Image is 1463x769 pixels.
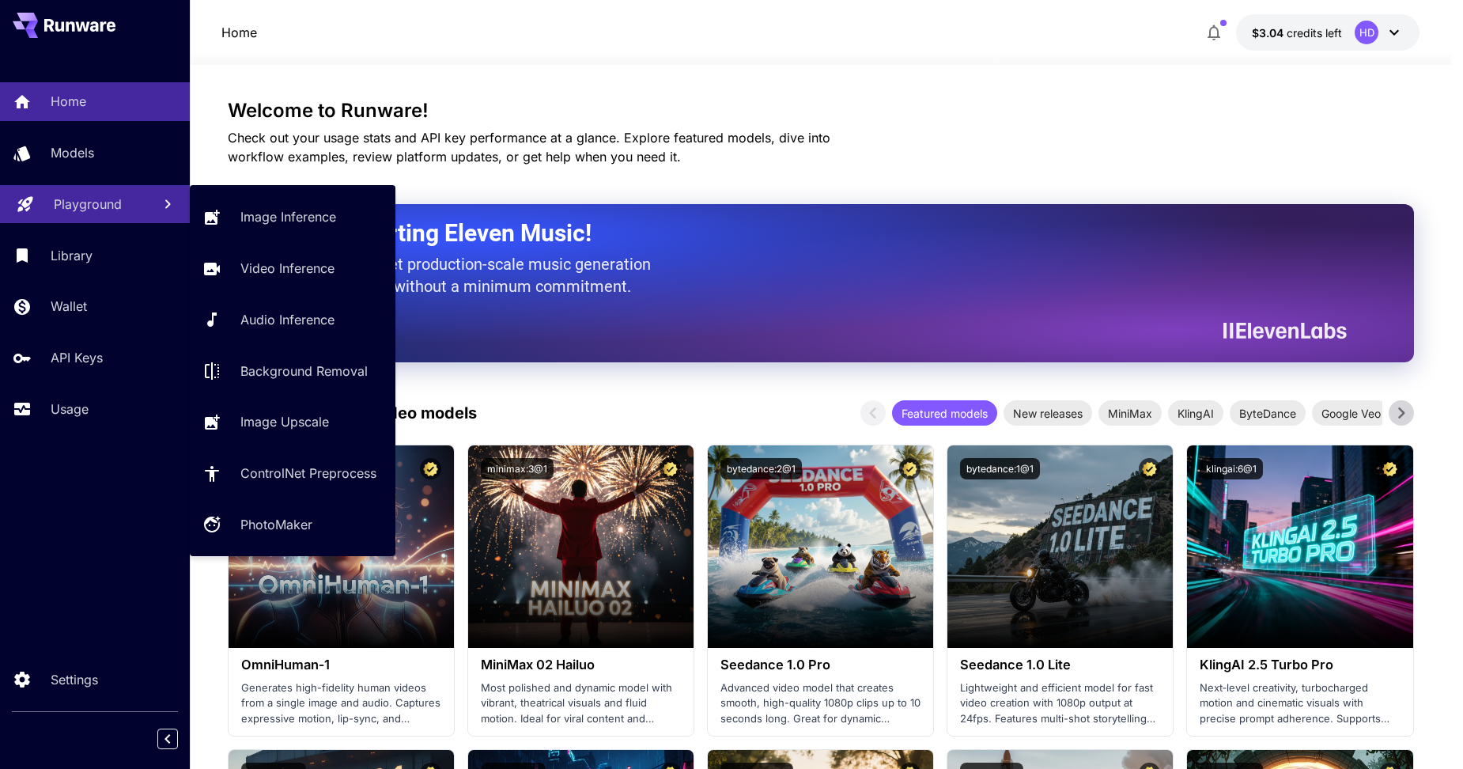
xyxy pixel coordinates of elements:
button: bytedance:1@1 [960,458,1040,479]
p: The only way to get production-scale music generation from Eleven Labs without a minimum commitment. [267,253,663,297]
p: Background Removal [240,362,368,381]
p: Image Upscale [240,412,329,431]
span: MiniMax [1098,405,1162,422]
button: Certified Model – Vetted for best performance and includes a commercial license. [1379,458,1401,479]
p: API Keys [51,348,103,367]
button: Certified Model – Vetted for best performance and includes a commercial license. [899,458,921,479]
p: Settings [51,670,98,689]
h3: OmniHuman‑1 [241,657,441,672]
nav: breadcrumb [221,23,257,42]
a: Image Upscale [190,403,395,441]
span: $3.04 [1252,26,1287,40]
img: alt [1187,445,1412,648]
a: Background Removal [190,351,395,390]
span: New releases [1004,405,1092,422]
button: bytedance:2@1 [720,458,802,479]
span: Google Veo [1312,405,1390,422]
button: Certified Model – Vetted for best performance and includes a commercial license. [420,458,441,479]
div: HD [1355,21,1378,44]
span: ByteDance [1230,405,1306,422]
p: Playground [54,195,122,214]
h2: Now Supporting Eleven Music! [267,218,1335,248]
p: Generates high-fidelity human videos from a single image and audio. Captures expressive motion, l... [241,680,441,727]
p: Wallet [51,297,87,316]
p: Models [51,143,94,162]
p: Library [51,246,93,265]
p: Next‑level creativity, turbocharged motion and cinematic visuals with precise prompt adherence. S... [1200,680,1400,727]
a: Audio Inference [190,301,395,339]
img: alt [708,445,933,648]
p: PhotoMaker [240,515,312,534]
p: Advanced video model that creates smooth, high-quality 1080p clips up to 10 seconds long. Great f... [720,680,921,727]
a: ControlNet Preprocess [190,454,395,493]
h3: MiniMax 02 Hailuo [481,657,681,672]
span: Featured models [892,405,997,422]
button: Collapse sidebar [157,729,178,749]
h3: Seedance 1.0 Pro [720,657,921,672]
a: Image Inference [190,198,395,237]
p: Most polished and dynamic model with vibrant, theatrical visuals and fluid motion. Ideal for vira... [481,680,681,727]
a: Video Inference [190,249,395,288]
img: alt [947,445,1173,648]
button: Certified Model – Vetted for best performance and includes a commercial license. [1139,458,1160,479]
p: ControlNet Preprocess [240,464,376,483]
h3: KlingAI 2.5 Turbo Pro [1200,657,1400,672]
p: Image Inference [240,207,336,226]
div: Collapse sidebar [169,725,190,753]
button: klingai:6@1 [1200,458,1263,479]
p: Video Inference [240,259,335,278]
p: Lightweight and efficient model for fast video creation with 1080p output at 24fps. Features mult... [960,680,1160,727]
button: minimax:3@1 [481,458,554,479]
p: Usage [51,400,89,419]
span: credits left [1287,26,1342,40]
a: PhotoMaker [190,506,395,544]
img: alt [468,445,694,648]
button: Certified Model – Vetted for best performance and includes a commercial license. [660,458,681,479]
span: KlingAI [1168,405,1223,422]
button: $3.0437 [1236,14,1420,51]
h3: Welcome to Runware! [228,100,1414,122]
h3: Seedance 1.0 Lite [960,657,1160,672]
p: Home [221,23,257,42]
span: Check out your usage stats and API key performance at a glance. Explore featured models, dive int... [228,130,830,165]
p: Audio Inference [240,310,335,329]
div: $3.0437 [1252,25,1342,41]
p: Home [51,92,86,111]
